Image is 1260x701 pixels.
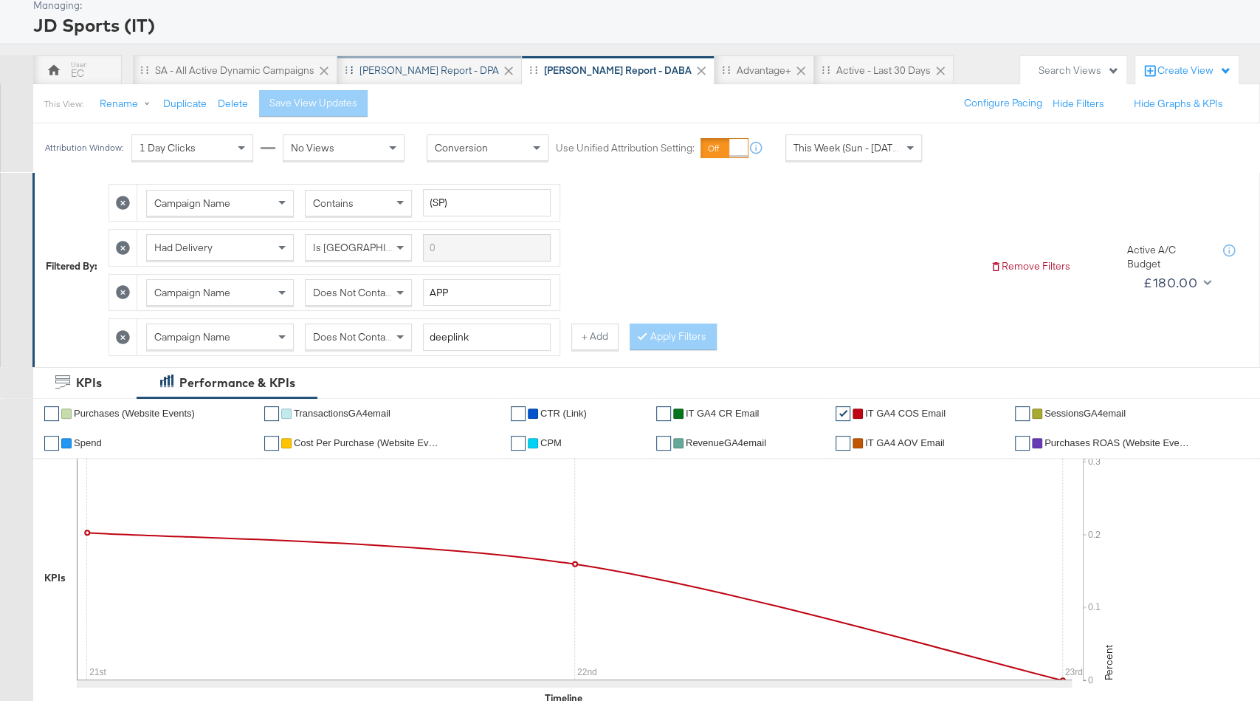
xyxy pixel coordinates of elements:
div: Drag to reorder tab [345,66,353,74]
span: Conversion [435,141,488,154]
div: JD Sports (IT) [33,13,1242,38]
a: ✔ [264,436,279,451]
span: Campaign Name [154,286,230,299]
div: This View: [44,98,83,110]
button: Duplicate [163,97,207,111]
div: SA - All Active Dynamic Campaigns [155,64,314,78]
input: Enter a search term [423,234,551,261]
span: This Week (Sun - [DATE]) [793,141,904,154]
div: Filtered By: [46,259,97,273]
input: Enter a search term [423,279,551,307]
button: Rename [89,91,166,117]
div: Advantage+ [737,64,791,78]
span: Purchases ROAS (Website Events) [1044,437,1192,448]
a: ✔ [511,406,526,421]
span: Does Not Contain [313,286,393,299]
a: ✔ [264,406,279,421]
div: Performance & KPIs [179,375,295,391]
span: Is [GEOGRAPHIC_DATA] [313,241,426,254]
span: Had Delivery [154,241,213,254]
div: [PERSON_NAME] Report - DPA [359,64,499,78]
span: Contains [313,196,354,210]
a: ✔ [836,406,850,421]
span: IT GA4 COS Email [865,408,946,419]
span: SessionsGA4email [1044,408,1126,419]
span: Does Not Contain [313,330,393,343]
span: CPM [540,437,562,448]
a: ✔ [656,406,671,421]
input: Enter a search term [423,189,551,216]
a: ✔ [1015,436,1030,451]
div: Drag to reorder tab [722,66,730,74]
span: No Views [291,141,334,154]
button: Configure Pacing [954,90,1053,117]
div: Drag to reorder tab [140,66,148,74]
a: ✔ [656,436,671,451]
span: RevenueGA4email [686,437,766,448]
span: IT GA4 AOV Email [865,437,944,448]
button: + Add [571,324,619,350]
div: £180.00 [1143,272,1197,294]
div: Active A/C Budget [1127,243,1208,270]
button: Hide Graphs & KPIs [1134,97,1223,111]
div: KPIs [44,571,66,585]
div: Active - Last 30 Days [836,64,931,78]
span: Spend [74,437,102,448]
div: [PERSON_NAME] Report - DABA [544,64,692,78]
a: ✔ [44,436,59,451]
button: Remove Filters [990,259,1070,273]
button: £180.00 [1137,271,1214,295]
button: Hide Filters [1053,97,1104,111]
a: ✔ [836,436,850,451]
a: ✔ [511,436,526,451]
span: TransactionsGA4email [294,408,390,419]
button: Delete [218,97,248,111]
span: Cost Per Purchase (Website Events) [294,437,441,448]
div: Drag to reorder tab [529,66,537,74]
span: CTR (Link) [540,408,587,419]
a: ✔ [44,406,59,421]
div: Attribution Window: [44,143,124,153]
a: ✔ [1015,406,1030,421]
span: Purchases (Website Events) [74,408,195,419]
label: Use Unified Attribution Setting: [556,141,695,155]
div: KPIs [76,375,102,391]
text: Percent [1102,645,1115,680]
span: Campaign Name [154,196,230,210]
input: Enter a search term [423,324,551,351]
div: Drag to reorder tab [822,66,830,74]
div: Search Views [1039,64,1119,78]
div: Create View [1157,64,1231,78]
div: EC [71,66,84,81]
span: 1 Day Clicks [140,141,196,154]
span: IT GA4 CR Email [686,408,759,419]
span: Campaign Name [154,330,230,343]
